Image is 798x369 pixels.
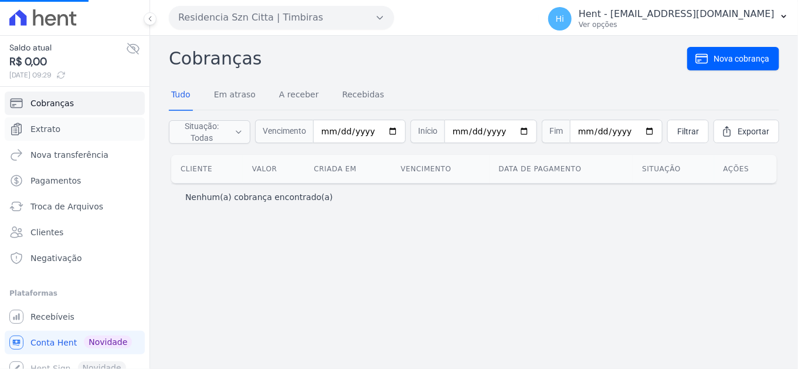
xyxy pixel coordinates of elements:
[738,126,769,137] span: Exportar
[677,126,699,137] span: Filtrar
[5,246,145,270] a: Negativação
[9,286,140,300] div: Plataformas
[556,15,564,23] span: Hi
[5,169,145,192] a: Pagamentos
[30,149,108,161] span: Nova transferência
[5,305,145,329] a: Recebíveis
[169,45,687,72] h2: Cobranças
[243,155,305,183] th: Valor
[5,143,145,167] a: Nova transferência
[633,155,714,183] th: Situação
[277,80,321,111] a: A receber
[169,80,193,111] a: Tudo
[30,123,60,135] span: Extrato
[84,336,132,348] span: Novidade
[410,120,444,143] span: Início
[579,20,775,29] p: Ver opções
[9,70,126,80] span: [DATE] 09:29
[185,191,333,203] p: Nenhum(a) cobrança encontrado(a)
[9,54,126,70] span: R$ 0,00
[304,155,391,183] th: Criada em
[30,311,74,323] span: Recebíveis
[169,120,250,144] button: Situação: Todas
[5,92,145,115] a: Cobranças
[30,252,82,264] span: Negativação
[169,6,394,29] button: Residencia Szn Citta | Timbiras
[542,120,570,143] span: Fim
[176,120,227,144] span: Situação: Todas
[579,8,775,20] p: Hent - [EMAIL_ADDRESS][DOMAIN_NAME]
[212,80,258,111] a: Em atraso
[714,120,779,143] a: Exportar
[255,120,313,143] span: Vencimento
[539,2,798,35] button: Hi Hent - [EMAIL_ADDRESS][DOMAIN_NAME] Ver opções
[171,155,243,183] th: Cliente
[30,337,77,348] span: Conta Hent
[30,175,81,187] span: Pagamentos
[30,97,74,109] span: Cobranças
[5,221,145,244] a: Clientes
[490,155,633,183] th: Data de pagamento
[5,195,145,218] a: Troca de Arquivos
[667,120,709,143] a: Filtrar
[340,80,387,111] a: Recebidas
[714,155,777,183] th: Ações
[30,201,103,212] span: Troca de Arquivos
[5,331,145,354] a: Conta Hent Novidade
[9,42,126,54] span: Saldo atual
[5,117,145,141] a: Extrato
[687,47,779,70] a: Nova cobrança
[714,53,769,65] span: Nova cobrança
[30,226,63,238] span: Clientes
[391,155,489,183] th: Vencimento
